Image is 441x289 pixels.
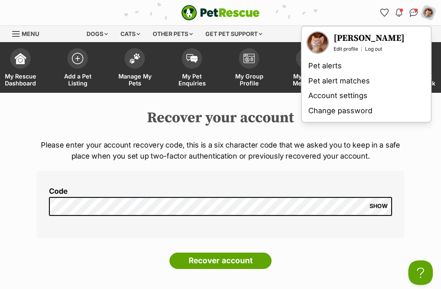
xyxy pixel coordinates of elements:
[186,54,198,63] img: pet-enquiries-icon-7e3ad2cf08bfb03b45e93fb7055b45f3efa6380592205ae92323e6603595dc1f.svg
[12,26,45,40] a: Menu
[410,9,418,17] img: chat-41dd97257d64d25036548639549fe6c8038ab92f7586957e7f3b1b290dea8141.svg
[305,103,428,119] a: Change password
[278,44,335,93] a: My Team Members
[365,46,382,52] a: Log out
[106,44,163,93] a: Manage My Pets
[181,5,260,20] a: PetRescue
[49,187,392,196] label: Code
[392,6,405,19] button: Notifications
[37,139,404,161] p: Please enter your account recovery code, this is a six character code that we asked you to keep i...
[15,53,26,64] img: dashboard-icon-eb2f2d2d3e046f16d808141f083e7271f6b2e854fb5c12c21221c1fb7104beca.svg
[243,54,255,63] img: group-profile-icon-3fa3cf56718a62981997c0bc7e787c4b2cf8bcc04b72c1350f741eb67cf2f40e.svg
[307,32,328,53] img: Karen Wiltshire profile pic
[408,260,433,285] iframe: Help Scout Beacon - Open
[370,203,388,209] span: SHOW
[22,30,39,37] span: Menu
[378,6,391,19] a: Favourites
[407,6,420,19] a: Conversations
[231,73,267,87] span: My Group Profile
[116,73,153,87] span: Manage My Pets
[81,26,114,42] div: Dogs
[305,88,428,103] a: Account settings
[301,53,312,64] img: team-members-icon-5396bd8760b3fe7c0b43da4ab00e1e3bb1a5d9ba89233759b79545d2d3fc5d0d.svg
[72,53,83,64] img: add-pet-listing-icon-0afa8454b4691262ce3f59096e99ab1cd57d4a30225e0717b998d2c9b9846f56.svg
[420,4,437,21] button: My account
[423,7,434,18] img: Karen Wiltshire profile pic
[307,31,329,54] a: Your profile
[200,26,268,42] div: Get pet support
[305,58,428,74] a: Pet alerts
[220,44,278,93] a: My Group Profile
[174,73,210,87] span: My Pet Enquiries
[181,5,260,20] img: logo-e224e6f780fb5917bec1dbf3a21bbac754714ae5b6737aabdf751b685950b380.svg
[169,253,272,269] input: Recover account
[378,6,435,19] ul: Account quick links
[115,26,146,42] div: Cats
[49,44,106,93] a: Add a Pet Listing
[129,53,140,64] img: manage-my-pets-icon-02211641906a0b7f246fdf0571729dbe1e7629f14944591b6c1af311fb30b64b.svg
[396,9,402,17] img: notifications-46538b983faf8c2785f20acdc204bb7945ddae34d4c08c2a6579f10ce5e182be.svg
[334,33,405,44] h3: [PERSON_NAME]
[305,74,428,89] a: Pet alert matches
[334,33,405,44] a: Your profile
[288,73,325,87] span: My Team Members
[147,26,198,42] div: Other pets
[163,44,220,93] a: My Pet Enquiries
[37,109,404,127] h2: Recover your account
[59,73,96,87] span: Add a Pet Listing
[2,73,39,87] span: My Rescue Dashboard
[334,46,358,52] a: Edit profile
